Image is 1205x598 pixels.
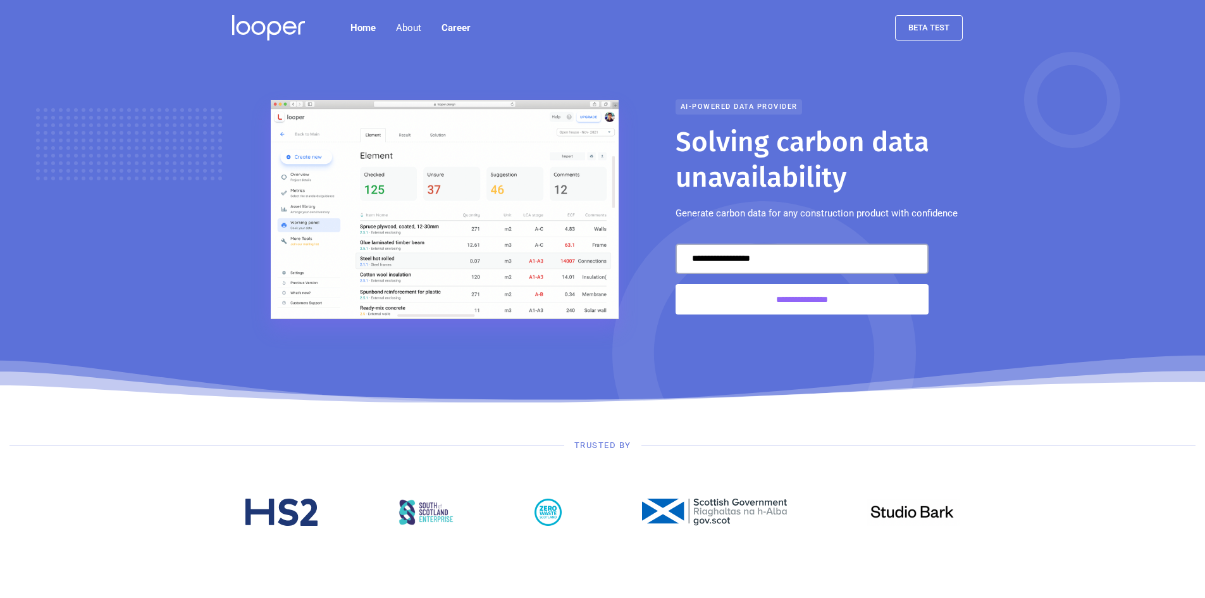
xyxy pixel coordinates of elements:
a: beta test [895,15,963,40]
form: Email Form [676,244,929,315]
h1: Solving carbon data unavailability [676,125,973,196]
div: About [396,20,421,35]
a: Career [431,15,481,40]
a: Home [340,15,386,40]
p: Generate carbon data for any construction product with confidence [676,206,958,221]
div: Trusted by [574,439,631,452]
div: AI-powered data provider [676,99,802,115]
div: About [386,15,431,40]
